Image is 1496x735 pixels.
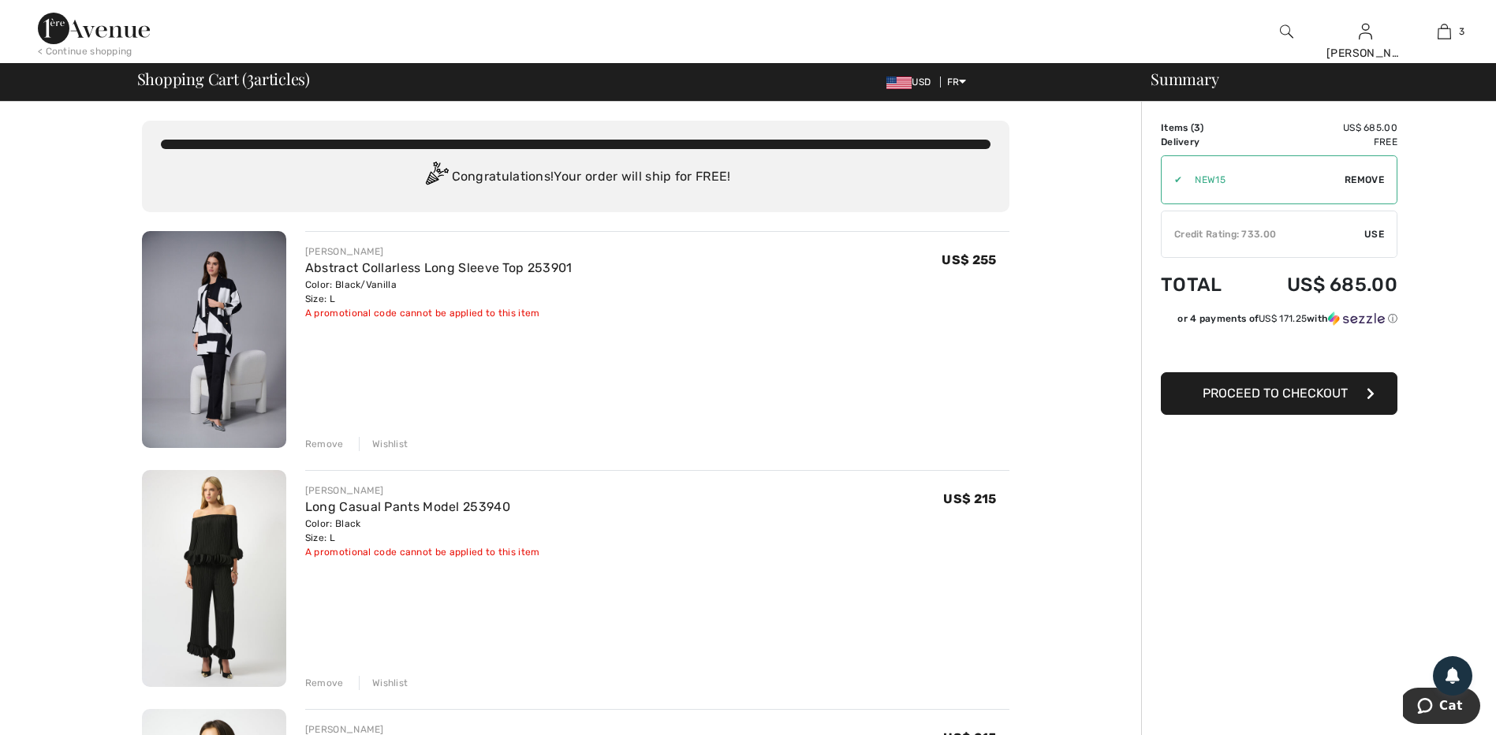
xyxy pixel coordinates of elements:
[359,437,408,451] div: Wishlist
[254,68,310,89] font: articles)
[1161,312,1397,331] div: or 4 payments ofUS$ 171.25withSezzle Cliquez pour en savoir plus sur Sezzle
[420,162,452,193] img: Congratulation2.svg
[305,518,361,543] font: Color: Black Size: L
[1326,45,1404,62] div: [PERSON_NAME]
[359,676,408,690] div: Wishlist
[452,169,731,184] font: Congratulations! Your order will ship for FREE!
[1161,372,1397,415] button: Proceed to checkout
[1182,156,1345,203] input: Code promo
[1328,312,1385,326] img: Sezzle
[38,44,132,58] div: < Continue shopping
[886,76,937,88] span: USD
[1161,258,1245,312] td: Total
[1359,22,1372,41] img: My info
[1162,227,1364,241] div: Credit Rating: 733.00
[1203,386,1348,401] span: Proceed to checkout
[305,279,397,304] font: Color: Black/Vanilla Size: L
[1132,71,1487,87] div: Summary
[1162,173,1182,187] div: ✔
[1259,313,1307,324] span: US$ 171.25
[137,68,248,89] font: Shopping Cart (
[942,252,996,267] span: US$ 255
[1161,121,1245,135] td: )
[1245,135,1397,149] td: Free
[1245,121,1397,135] td: US$ 685.00
[142,470,286,687] img: Long Casual Pants Model 253940
[305,260,573,275] a: Abstract Collarless Long Sleeve Top 253901
[1345,173,1384,187] span: Remove
[1245,258,1397,312] td: US$ 685.00
[1161,331,1397,367] iframe: PayPal-paypal
[943,491,996,506] span: US$ 215
[1177,313,1328,324] font: or 4 payments of with
[1403,688,1480,727] iframe: Ouvre un widget dans lequel vous pouvez chatter avec l’un de nos agents
[1280,22,1293,41] img: research
[305,545,540,559] div: A promotional code cannot be applied to this item
[305,244,573,259] div: [PERSON_NAME]
[247,67,254,88] span: 3
[305,483,540,498] div: [PERSON_NAME]
[1438,22,1451,41] img: My Cart
[38,13,150,44] img: 1st Avenue
[1459,24,1464,39] span: 3
[305,499,510,514] a: Long Casual Pants Model 253940
[947,76,960,88] font: FR
[1161,122,1200,133] font: Items (
[886,76,912,89] img: US Dollar
[1405,22,1483,41] a: 3
[142,231,286,448] img: Abstract Collarless Long Sleeve Top 253901
[305,437,344,451] div: Remove
[1161,135,1245,149] td: Delivery
[1364,227,1384,241] span: Use
[1194,122,1200,133] span: 3
[1359,24,1372,39] a: Se connecter
[305,306,573,320] div: A promotional code cannot be applied to this item
[305,676,344,690] div: Remove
